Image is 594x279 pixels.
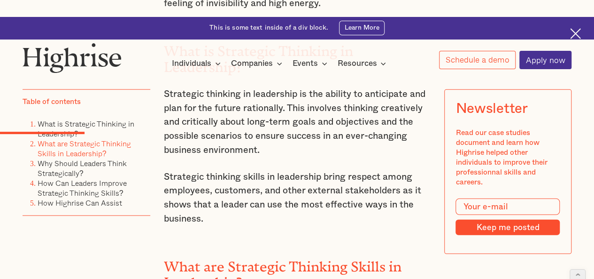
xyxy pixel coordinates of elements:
[231,58,285,69] div: Companies
[455,199,560,236] form: Modal Form
[455,199,560,215] input: Your e-mail
[337,58,389,69] div: Resources
[38,138,131,159] a: What are Strategic Thinking Skills in Leadership?
[439,51,516,69] a: Schedule a demo
[38,158,127,179] a: Why Should Leaders Think Strategically?
[164,88,431,157] p: Strategic thinking in leadership is the ability to anticipate and plan for the future rationally....
[519,51,571,69] a: Apply now
[164,170,431,226] p: Strategic thinking skills in leadership bring respect among employees, customers, and other exter...
[209,24,328,32] div: This is some text inside of a div block.
[38,118,134,139] a: What is Strategic Thinking in Leadership?
[455,101,527,117] div: Newsletter
[337,58,377,69] div: Resources
[293,58,318,69] div: Events
[38,197,122,208] a: How Highrise Can Assist
[172,58,224,69] div: Individuals
[455,220,560,235] input: Keep me posted
[231,58,273,69] div: Companies
[455,128,560,187] div: Read our case studies document and learn how Highrise helped other individuals to improve their p...
[293,58,330,69] div: Events
[339,21,385,35] a: Learn More
[38,177,127,199] a: How Can Leaders Improve Strategic Thinking Skills?
[23,97,81,107] div: Table of contents
[570,28,581,39] img: Cross icon
[23,43,122,73] img: Highrise logo
[172,58,211,69] div: Individuals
